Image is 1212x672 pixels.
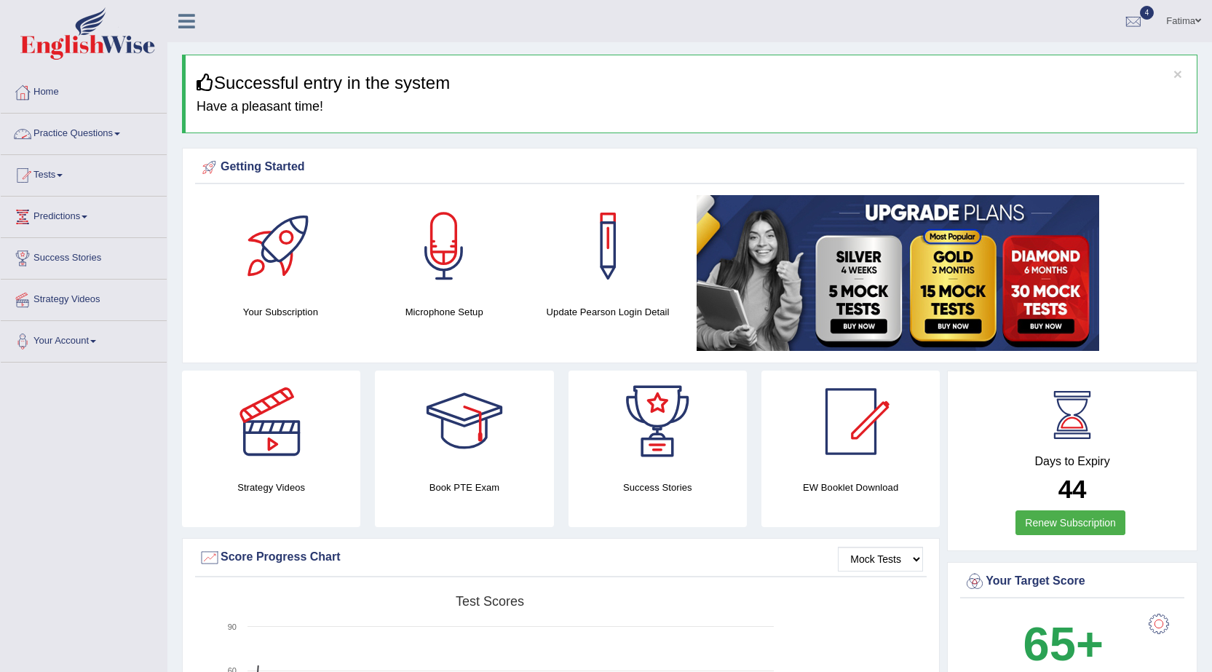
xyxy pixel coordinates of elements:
a: Predictions [1,197,167,233]
text: 90 [228,622,237,631]
span: 4 [1140,6,1154,20]
button: × [1173,66,1182,82]
a: Strategy Videos [1,280,167,316]
div: Your Target Score [964,571,1181,593]
h4: Book PTE Exam [375,480,553,495]
h4: Strategy Videos [182,480,360,495]
a: Practice Questions [1,114,167,150]
h4: Your Subscription [206,304,355,320]
tspan: Test scores [456,594,524,609]
div: Getting Started [199,157,1181,178]
a: Home [1,72,167,108]
h4: Success Stories [569,480,747,495]
h4: Days to Expiry [964,455,1181,468]
h4: Have a pleasant time! [197,100,1186,114]
h3: Successful entry in the system [197,74,1186,92]
h4: Microphone Setup [370,304,519,320]
h4: EW Booklet Download [761,480,940,495]
b: 65+ [1023,617,1104,671]
b: 44 [1058,475,1087,503]
a: Renew Subscription [1015,510,1125,535]
h4: Update Pearson Login Detail [534,304,683,320]
a: Success Stories [1,238,167,274]
div: Score Progress Chart [199,547,923,569]
a: Your Account [1,321,167,357]
a: Tests [1,155,167,191]
img: small5.jpg [697,195,1099,351]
